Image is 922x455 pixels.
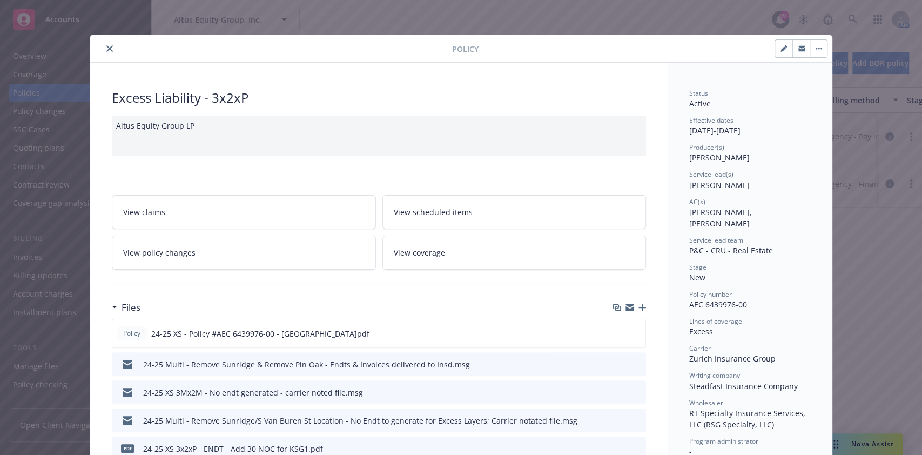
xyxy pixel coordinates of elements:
span: Stage [689,263,706,272]
span: RT Specialty Insurance Services, LLC (RSG Specialty, LLC) [689,408,807,430]
a: View scheduled items [382,195,647,229]
span: Policy number [689,290,732,299]
button: preview file [632,415,642,426]
span: Lines of coverage [689,317,742,326]
button: close [103,42,116,55]
span: Zurich Insurance Group [689,353,776,364]
span: Wholesaler [689,398,723,407]
span: pdf [121,444,134,452]
span: View claims [123,206,165,218]
span: Service lead team [689,236,743,245]
div: 24-25 Multi - Remove Sunridge & Remove Pin Oak - Endts & Invoices delivered to Insd.msg [143,359,470,370]
button: download file [615,415,623,426]
div: Files [112,300,140,315]
button: preview file [632,387,642,398]
span: Steadfast Insurance Company [689,381,798,391]
span: 24-25 XS - Policy #AEC 6439976-00 - [GEOGRAPHIC_DATA]pdf [151,328,369,339]
button: download file [614,328,623,339]
span: Carrier [689,344,711,353]
button: download file [615,443,623,454]
button: preview file [632,359,642,370]
span: P&C - CRU - Real Estate [689,245,773,256]
span: View coverage [394,247,445,258]
a: View coverage [382,236,647,270]
div: [DATE] - [DATE] [689,116,810,136]
span: Active [689,98,711,109]
span: Policy [121,329,143,338]
a: View policy changes [112,236,376,270]
span: Writing company [689,371,740,380]
span: AC(s) [689,197,705,206]
span: [PERSON_NAME] [689,180,750,190]
button: download file [615,359,623,370]
span: Policy [452,43,479,55]
button: download file [615,387,623,398]
span: Program administrator [689,437,758,446]
span: Effective dates [689,116,733,125]
span: AEC 6439976-00 [689,299,747,310]
span: View policy changes [123,247,196,258]
button: preview file [631,328,641,339]
div: 24-25 XS 3x2xP - ENDT - Add 30 NOC for KSG1.pdf [143,443,323,454]
span: Status [689,89,708,98]
span: [PERSON_NAME], [PERSON_NAME] [689,207,754,229]
span: Service lead(s) [689,170,733,179]
span: Producer(s) [689,143,724,152]
div: Excess [689,326,810,337]
h3: Files [122,300,140,315]
a: View claims [112,195,376,229]
span: [PERSON_NAME] [689,152,750,163]
div: Altus Equity Group LP [112,116,646,156]
span: View scheduled items [394,206,473,218]
div: 24-25 Multi - Remove Sunridge/S Van Buren St Location - No Endt to generate for Excess Layers; Ca... [143,415,577,426]
div: 24-25 XS 3Mx2M - No endt generated - carrier noted file.msg [143,387,363,398]
div: Excess Liability - 3x2xP [112,89,646,107]
button: preview file [632,443,642,454]
span: New [689,272,705,283]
